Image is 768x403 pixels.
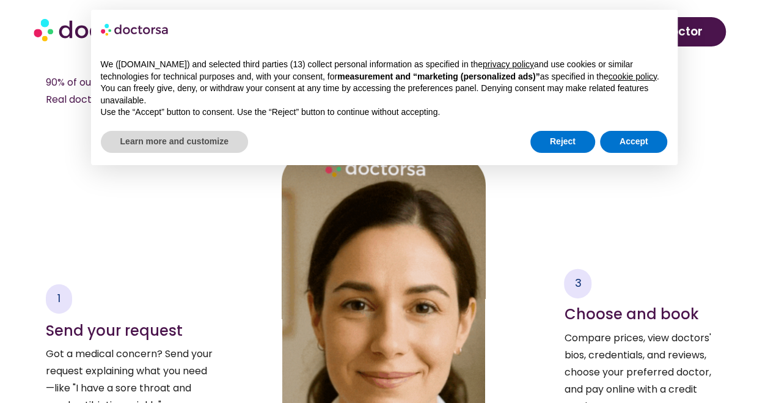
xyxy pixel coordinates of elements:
span: 90% of our users solve their issue within 1 hour. Want to know how? Real doctors respond within m... [46,75,624,106]
a: cookie policy [609,72,657,81]
button: Reject [530,131,595,153]
h4: Send your request [46,322,215,340]
h4: Choose and book [564,306,722,324]
button: Accept [600,131,668,153]
p: Use the “Accept” button to consent. Use the “Reject” button to continue without accepting. [101,106,668,119]
button: Learn more and customize [101,131,248,153]
p: You can freely give, deny, or withdraw your consent at any time by accessing the preferences pane... [101,83,668,106]
a: privacy policy [483,59,534,69]
img: logo [101,20,169,39]
h2: How does [46,32,722,62]
span: 1 [57,290,60,306]
p: We ([DOMAIN_NAME]) and selected third parties (13) collect personal information as specified in t... [101,59,668,83]
span: 3 [574,275,581,290]
strong: measurement and “marketing (personalized ads)” [337,72,539,81]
